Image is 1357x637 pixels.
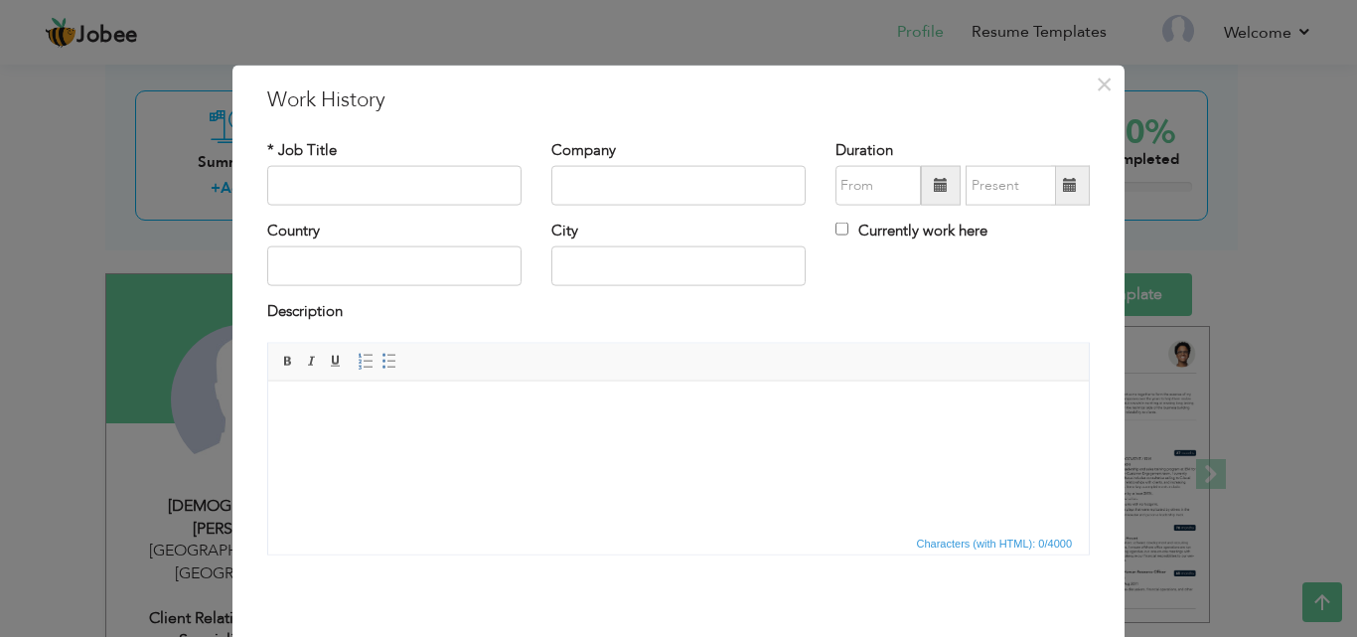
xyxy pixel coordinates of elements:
span: × [1096,66,1113,101]
button: Close [1088,68,1120,99]
h3: Work History [267,84,1090,114]
a: Bold [277,350,299,372]
div: Statistics [913,534,1079,552]
input: Present [966,166,1056,206]
a: Insert/Remove Bulleted List [378,350,400,372]
label: Currently work here [835,221,987,241]
a: Underline [325,350,347,372]
a: Insert/Remove Numbered List [355,350,377,372]
input: From [835,166,921,206]
input: Currently work here [835,223,848,236]
label: Company [551,139,616,160]
label: * Job Title [267,139,337,160]
label: Description [267,301,343,322]
label: Duration [835,139,893,160]
a: Italic [301,350,323,372]
span: Characters (with HTML): 0/4000 [913,534,1077,552]
label: City [551,221,578,241]
iframe: Rich Text Editor, workEditor [268,381,1089,530]
label: Country [267,221,320,241]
